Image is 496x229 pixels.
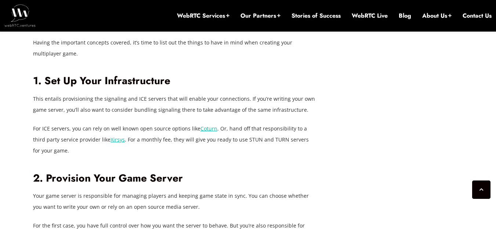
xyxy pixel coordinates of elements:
[463,12,492,20] a: Contact Us
[111,136,125,143] a: Xirsys
[33,20,316,35] h1: Let’s Get Started
[33,123,316,156] p: For ICE servers, you can rely on well known open source options like . Or, hand off that responsi...
[399,12,411,20] a: Blog
[240,12,280,20] a: Our Partners
[422,12,452,20] a: About Us
[33,172,316,185] h2: 2. Provision Your Game Server
[352,12,388,20] a: WebRTC Live
[292,12,341,20] a: Stories of Success
[33,75,316,87] h2: 1. Set Up Your Infrastructure
[33,190,316,212] p: Your game server is responsible for managing players and keeping game state in sync. You can choo...
[4,4,36,26] img: WebRTC.ventures
[33,37,316,59] p: Having the important concepts covered, it’s time to list out the things to have in mind when crea...
[177,12,229,20] a: WebRTC Services
[33,93,316,115] p: This entails provisioning the signaling and ICE servers that will enable your connections. If you...
[200,125,217,132] a: Coturn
